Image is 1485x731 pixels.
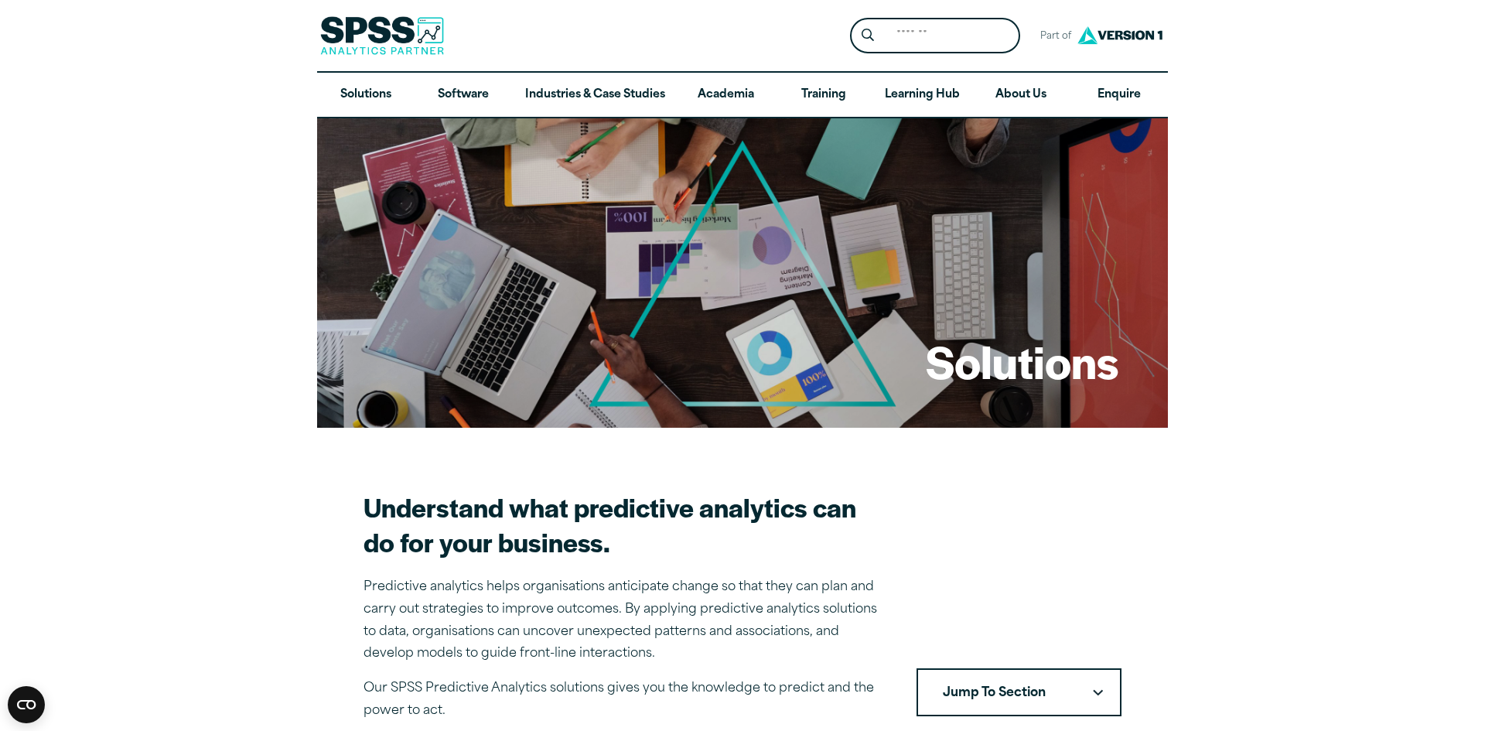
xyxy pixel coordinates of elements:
a: Learning Hub [872,73,972,118]
a: Academia [678,73,775,118]
p: Our SPSS Predictive Analytics solutions gives you the knowledge to predict and the power to act. [364,678,879,722]
button: Jump To SectionDownward pointing chevron [917,668,1121,716]
p: Predictive analytics helps organisations anticipate change so that they can plan and carry out st... [364,576,879,665]
a: About Us [972,73,1070,118]
h1: Solutions [926,331,1118,391]
nav: Desktop version of site main menu [317,73,1168,118]
button: Open CMP widget [8,686,45,723]
a: Software [415,73,512,118]
nav: Table of Contents [917,668,1121,716]
span: Part of [1033,26,1074,48]
form: Site Header Search Form [850,18,1020,54]
img: SPSS Analytics Partner [320,16,444,55]
svg: Search magnifying glass icon [862,29,874,42]
a: Industries & Case Studies [513,73,678,118]
button: Search magnifying glass icon [854,22,882,50]
a: Training [775,73,872,118]
h2: Understand what predictive analytics can do for your business. [364,490,879,559]
svg: Downward pointing chevron [1093,689,1103,696]
a: Enquire [1070,73,1168,118]
img: Version1 Logo [1074,21,1166,50]
a: Solutions [317,73,415,118]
